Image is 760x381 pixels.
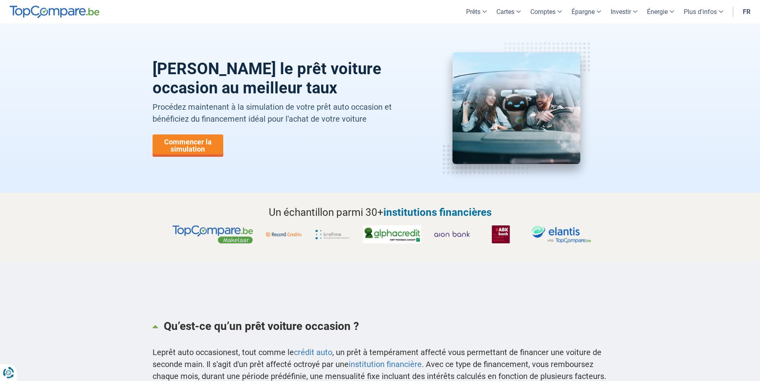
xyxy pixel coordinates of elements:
[349,359,422,369] a: institution financière
[266,225,302,243] img: Record Credits
[532,225,591,243] img: Elantis via TopCompare
[314,225,350,243] img: Krefima
[483,225,519,243] img: ABK Bank
[153,347,161,357] span: Le
[452,52,580,164] img: prêt voiture occasion
[10,6,99,18] img: TopCompare
[173,225,252,243] img: TopCompare, makelaars partner voor jouw krediet
[153,101,413,125] p: Procédez maintenant à la simulation de votre prêt auto occasion et bénéficiez du financement idéa...
[227,347,294,357] span: est, tout comme le
[434,225,470,243] img: Aion Bank
[294,347,332,357] a: crédit auto
[153,347,601,369] span: , un prêt à tempérament affecté vous permettant de financer une voiture de seconde main. Il s'agi...
[153,205,608,220] h2: Un échantillon parmi 30+
[153,312,608,340] a: Qu’est-ce qu’un prêt voiture occasion ?
[383,206,492,218] span: institutions financières
[161,347,227,357] span: prêt auto occasion
[153,59,413,98] h1: [PERSON_NAME] le prêt voiture occasion au meilleur taux
[153,134,223,157] a: Commencer la simulation
[363,225,421,243] img: Alphacredit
